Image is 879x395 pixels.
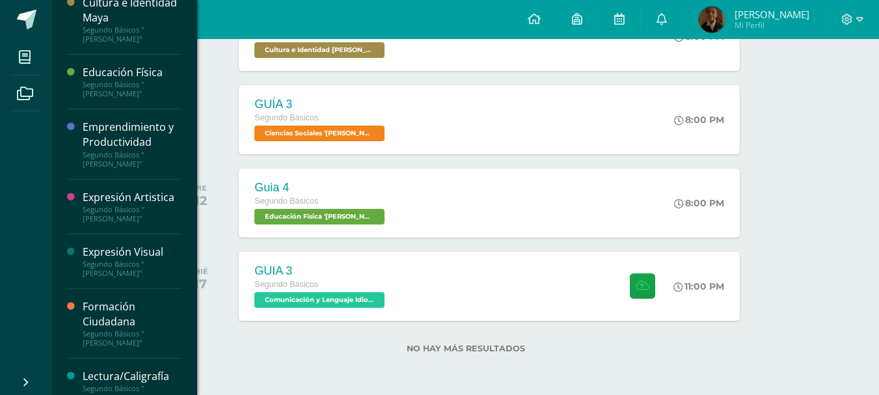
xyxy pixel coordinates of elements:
div: Emprendimiento y Productividad [83,120,182,150]
label: No hay más resultados [171,344,760,353]
span: [PERSON_NAME] [735,8,809,21]
div: Segundo Básicos "[PERSON_NAME]" [83,205,182,223]
span: Segundo Básicos [254,280,318,289]
div: Segundo Básicos "[PERSON_NAME]" [83,80,182,98]
span: Segundo Básicos [254,197,318,206]
span: Cultura e Identidad Maya 'Newton' [254,42,385,58]
div: VIE [194,184,207,193]
a: Emprendimiento y ProductividadSegundo Básicos "[PERSON_NAME]" [83,120,182,168]
a: Formación CiudadanaSegundo Básicos "[PERSON_NAME]" [83,299,182,347]
div: 11:00 PM [673,280,724,292]
div: Formación Ciudadana [83,299,182,329]
div: Segundo Básicos "[PERSON_NAME]" [83,329,182,347]
div: Segundo Básicos "[PERSON_NAME]" [83,25,182,44]
div: Lectura/Caligrafía [83,369,182,384]
span: Segundo Básicos [254,113,318,122]
div: Segundo Básicos "[PERSON_NAME]" [83,150,182,169]
div: Expresión Artistica [83,190,182,205]
div: MIÉ [193,267,208,276]
span: Mi Perfil [735,20,809,31]
img: bdb9db04f70e451cd67b19d09788241b.png [699,7,725,33]
a: Expresión ArtisticaSegundo Básicos "[PERSON_NAME]" [83,190,182,223]
a: Expresión VisualSegundo Básicos "[PERSON_NAME]" [83,245,182,278]
a: Educación FísicaSegundo Básicos "[PERSON_NAME]" [83,65,182,98]
div: 17 [193,276,208,292]
div: Expresión Visual [83,245,182,260]
div: 8:00 PM [674,114,724,126]
div: GUÍA 3 [254,98,388,111]
div: 12 [194,193,207,208]
div: 8:00 PM [674,197,724,209]
div: Educación Física [83,65,182,80]
div: Guia 4 [254,181,388,195]
span: Ciencias Sociales 'Newton' [254,126,385,141]
span: Educación Física 'Newton' [254,209,385,225]
div: GUIA 3 [254,264,388,278]
span: Comunicación y Lenguaje Idioma Extranjero 'Newton' [254,292,385,308]
div: Segundo Básicos "[PERSON_NAME]" [83,260,182,278]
